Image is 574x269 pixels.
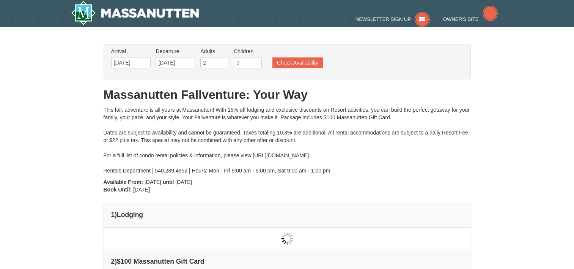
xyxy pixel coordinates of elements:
[443,16,498,22] a: Owner's Site
[156,47,195,55] label: Departure
[71,1,199,25] img: Massanutten Resort Logo
[115,211,117,218] span: )
[104,187,132,193] strong: Book Until:
[111,47,151,55] label: Arrival
[234,47,262,55] label: Children
[104,87,471,102] h1: Massanutten Fallventure: Your Way
[443,16,479,22] span: Owner's Site
[281,233,293,245] img: wait gif
[145,179,161,185] span: [DATE]
[133,187,150,193] span: [DATE]
[71,1,199,25] a: Massanutten Resort
[355,16,411,22] span: Newsletter Sign Up
[200,47,228,55] label: Adults
[111,211,463,218] h4: 1 Lodging
[111,258,463,265] h4: 2 $100 Massanutten Gift Card
[163,179,174,185] strong: until
[115,258,117,265] span: )
[272,57,323,68] button: Check Availability
[104,179,143,185] strong: Available From:
[175,179,192,185] span: [DATE]
[355,16,430,22] a: Newsletter Sign Up
[104,106,471,174] div: This fall, adventure is all yours at Massanutten! With 15% off lodging and exclusive discounts on...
